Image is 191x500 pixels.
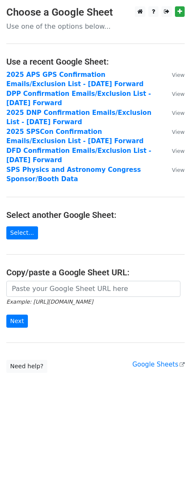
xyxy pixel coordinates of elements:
[6,226,38,239] a: Select...
[172,167,185,173] small: View
[164,147,185,155] a: View
[164,109,185,117] a: View
[132,361,185,368] a: Google Sheets
[6,71,144,88] a: 2025 APS GPS Confirmation Emails/Exclusion List - [DATE] Forward
[164,128,185,136] a: View
[6,128,144,145] a: 2025 SPSCon Confirmation Emails/Exclusion List - [DATE] Forward
[164,71,185,79] a: View
[172,91,185,97] small: View
[6,315,28,328] input: Next
[6,147,151,164] a: DFD Confirmation Emails/Exclusion List - [DATE] Forward
[6,90,151,107] a: DPP Confirmation Emails/Exclusion List - [DATE] Forward
[6,6,185,19] h3: Choose a Google Sheet
[172,148,185,154] small: View
[6,22,185,31] p: Use one of the options below...
[172,110,185,116] small: View
[164,166,185,174] a: View
[6,166,141,183] a: SPS Physics and Astronomy Congress Sponsor/Booth Data
[6,267,185,277] h4: Copy/paste a Google Sheet URL:
[172,72,185,78] small: View
[6,210,185,220] h4: Select another Google Sheet:
[6,360,47,373] a: Need help?
[6,281,180,297] input: Paste your Google Sheet URL here
[172,129,185,135] small: View
[164,90,185,98] a: View
[6,109,151,126] a: 2025 DNP Confirmation Emails/Exclusion List - [DATE] Forward
[6,299,93,305] small: Example: [URL][DOMAIN_NAME]
[6,57,185,67] h4: Use a recent Google Sheet:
